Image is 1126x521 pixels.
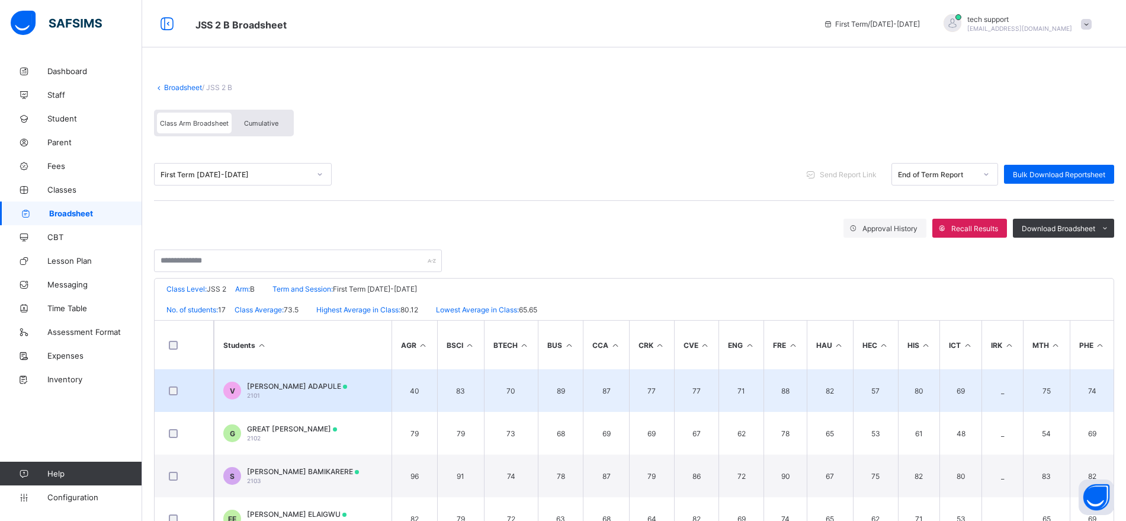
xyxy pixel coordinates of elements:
td: 53 [853,412,898,455]
td: 61 [898,412,940,455]
td: 69 [939,369,981,412]
div: End of Term Report [898,170,976,179]
td: 83 [1023,455,1070,497]
td: 82 [898,455,940,497]
i: Sort in Ascending Order [834,341,844,350]
span: Download Broadsheet [1022,224,1095,233]
span: 2102 [247,434,261,442]
i: Sort in Ascending Order [745,341,755,350]
td: 48 [939,412,981,455]
td: 90 [764,455,807,497]
span: Recall Results [951,224,998,233]
a: Broadsheet [164,83,202,92]
span: Class Arm Broadsheet [160,119,229,127]
span: Messaging [47,280,142,289]
span: Help [47,469,142,478]
th: FRE [764,321,807,369]
td: 54 [1023,412,1070,455]
span: Assessment Format [47,327,142,337]
span: No. of students: [166,305,218,314]
td: 69 [629,412,674,455]
span: Class Arm Broadsheet [195,19,287,31]
i: Sort in Ascending Order [465,341,475,350]
button: Open asap [1079,480,1114,515]
th: HEC [853,321,898,369]
span: First Term [DATE]-[DATE] [333,285,417,293]
span: Staff [47,90,142,100]
span: G [230,429,235,438]
td: 79 [392,412,437,455]
td: 65 [807,412,853,455]
th: AGR [392,321,437,369]
td: 79 [629,455,674,497]
i: Sort in Ascending Order [963,341,973,350]
i: Sort in Ascending Order [564,341,574,350]
span: JSS 2 [207,285,226,293]
td: 70 [484,369,538,412]
td: 75 [1023,369,1070,412]
td: 69 [1070,412,1114,455]
span: S [230,472,235,481]
td: 80 [898,369,940,412]
th: MTH [1023,321,1070,369]
span: Parent [47,138,142,147]
i: Sort in Ascending Order [418,341,428,350]
span: Highest Average in Class: [316,305,400,314]
span: 17 [218,305,226,314]
td: 67 [674,412,719,455]
i: Sort in Ascending Order [519,341,530,350]
th: BUS [538,321,583,369]
td: 87 [583,369,629,412]
span: Dashboard [47,66,142,76]
span: GREAT [PERSON_NAME] [247,424,337,433]
i: Sort in Ascending Order [879,341,889,350]
span: 2101 [247,392,260,399]
td: _ [981,369,1023,412]
td: 91 [437,455,484,497]
td: _ [981,412,1023,455]
td: 96 [392,455,437,497]
th: BSCI [437,321,484,369]
td: 68 [538,412,583,455]
i: Sort in Ascending Order [700,341,710,350]
td: 87 [583,455,629,497]
span: Term and Session: [272,285,333,293]
span: Arm: [235,285,250,293]
i: Sort in Ascending Order [1051,341,1061,350]
i: Sort in Ascending Order [921,341,931,350]
td: 78 [538,455,583,497]
span: Class Level: [166,285,207,293]
span: V [230,386,235,395]
td: 69 [583,412,629,455]
td: 88 [764,369,807,412]
th: PHE [1070,321,1114,369]
span: [EMAIL_ADDRESS][DOMAIN_NAME] [967,25,1072,32]
i: Sort in Ascending Order [610,341,620,350]
th: HAU [807,321,853,369]
td: 72 [718,455,764,497]
td: 82 [807,369,853,412]
td: 40 [392,369,437,412]
th: CRK [629,321,674,369]
td: 62 [718,412,764,455]
th: ICT [939,321,981,369]
span: Fees [47,161,142,171]
span: session/term information [823,20,920,28]
span: / JSS 2 B [202,83,232,92]
span: Bulk Download Reportsheet [1013,170,1105,179]
i: Sort in Ascending Order [1095,341,1105,350]
i: Sort in Ascending Order [1004,341,1014,350]
th: HIS [898,321,940,369]
span: Send Report Link [820,170,877,179]
span: Broadsheet [49,209,142,218]
td: 67 [807,455,853,497]
td: 74 [484,455,538,497]
td: 73 [484,412,538,455]
td: 75 [853,455,898,497]
th: ENG [718,321,764,369]
div: techsupport [932,14,1098,34]
th: BTECH [484,321,538,369]
td: 79 [437,412,484,455]
td: 89 [538,369,583,412]
th: CVE [674,321,719,369]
